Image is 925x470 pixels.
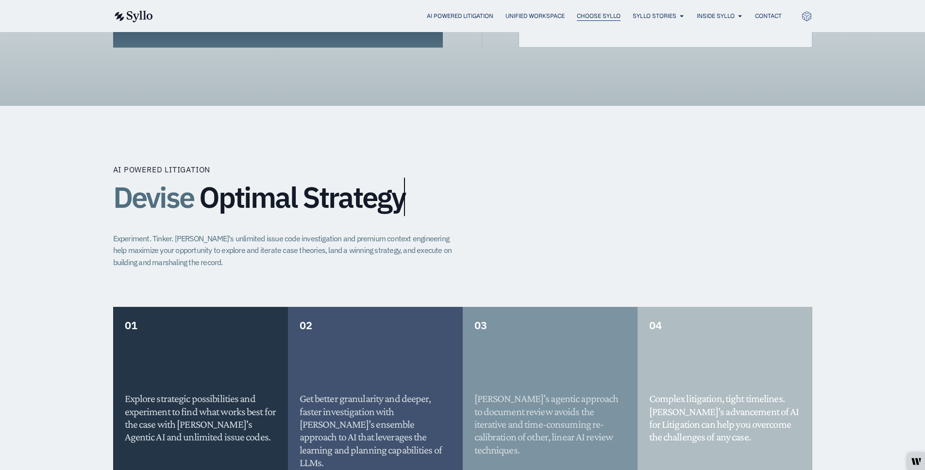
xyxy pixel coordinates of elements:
a: Inside Syllo [697,12,735,20]
h5: [PERSON_NAME]’s agentic approach to document review avoids the iterative and time-consuming re-ca... [474,392,626,456]
a: AI Powered Litigation [427,12,493,20]
img: syllo [113,11,153,22]
span: Devise [113,178,194,216]
h5: Explore strategic possibilities and experiment to find what works best for the case with [PERSON_... [125,392,276,444]
a: Choose Syllo [577,12,621,20]
p: Experiment. Tinker. [PERSON_NAME]'s unlimited issue code investigation and premium context engine... [113,233,460,269]
span: 03 [474,318,487,332]
a: Contact [755,12,782,20]
h5: Get better granularity and deeper, faster investigation with [PERSON_NAME]’s ensemble approach to... [300,392,451,469]
p: AI Powered Litigation [113,164,211,175]
span: 02 [300,318,312,332]
nav: Menu [172,12,782,21]
span: Optimal Strategy [199,181,405,213]
h5: Complex litigation, tight timelines. [PERSON_NAME]’s advancement of AI for Litigation can help yo... [649,392,801,444]
span: 04 [649,318,662,332]
a: Syllo Stories [633,12,676,20]
a: Unified Workspace [505,12,565,20]
div: Menu Toggle [172,12,782,21]
span: 01 [125,318,137,332]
